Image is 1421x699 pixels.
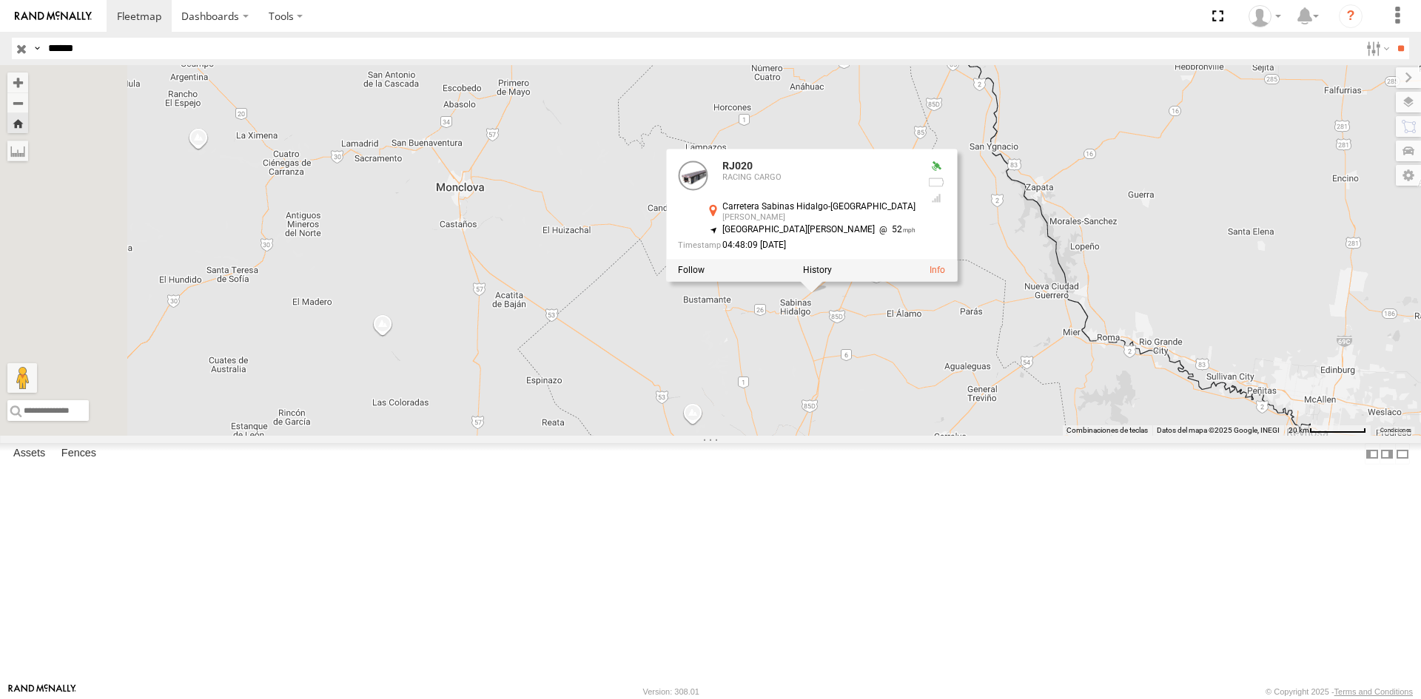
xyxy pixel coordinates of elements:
[1334,687,1413,696] a: Terms and Conditions
[930,265,945,275] a: View Asset Details
[1284,425,1371,436] button: Escala del mapa: 20 km por 73 píxeles
[7,363,37,393] button: Arrastra el hombrecito naranja al mapa para abrir Street View
[1380,428,1411,433] a: Condiciones (se abre en una nueva pestaña)
[927,161,945,172] div: Valid GPS Fix
[1380,443,1394,465] label: Dock Summary Table to the Right
[7,113,28,133] button: Zoom Home
[678,265,705,275] label: Realtime tracking of Asset
[6,444,53,465] label: Assets
[875,224,916,234] span: 52
[1066,425,1148,436] button: Combinaciones de teclas
[54,444,104,465] label: Fences
[722,224,875,234] span: [GEOGRAPHIC_DATA][PERSON_NAME]
[7,92,28,113] button: Zoom out
[1396,165,1421,186] label: Map Settings
[7,141,28,161] label: Measure
[1339,4,1363,28] i: ?
[1289,426,1309,434] span: 20 km
[1360,38,1392,59] label: Search Filter Options
[678,240,916,250] div: Date/time of location update
[927,192,945,204] div: Last Event GSM Signal Strength
[31,38,43,59] label: Search Query
[8,684,76,699] a: Visit our Website
[803,265,832,275] label: View Asset History
[15,11,92,21] img: rand-logo.svg
[722,173,916,182] div: RACING CARGO
[1266,687,1413,696] div: © Copyright 2025 -
[1395,443,1410,465] label: Hide Summary Table
[7,72,28,92] button: Zoom in
[1157,426,1280,434] span: Datos del mapa ©2025 Google, INEGI
[722,161,916,172] div: RJ020
[722,213,916,222] div: [PERSON_NAME]
[1365,443,1380,465] label: Dock Summary Table to the Left
[927,176,945,188] div: No battery health information received from this device.
[643,687,699,696] div: Version: 308.01
[722,202,916,212] div: Carretera Sabinas Hidalgo-[GEOGRAPHIC_DATA]
[1243,5,1286,27] div: Sebastian Velez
